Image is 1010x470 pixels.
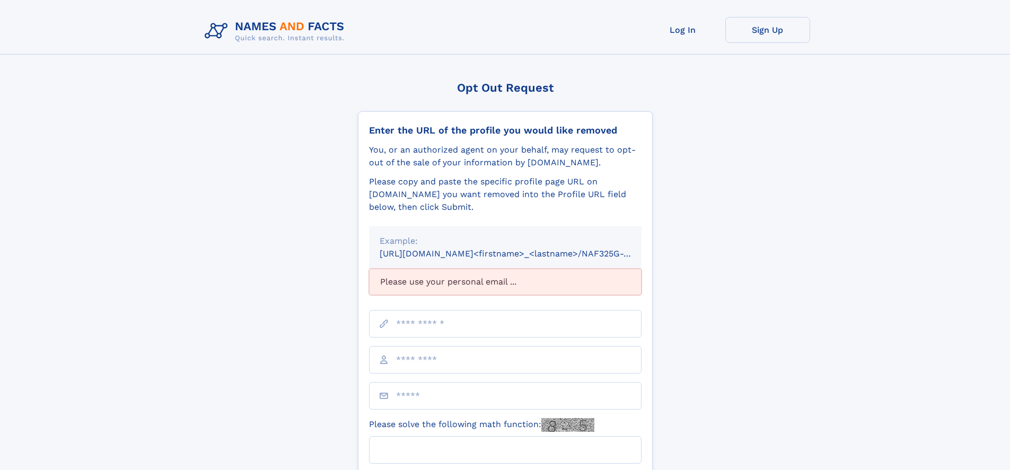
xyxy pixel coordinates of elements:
div: Please copy and paste the specific profile page URL on [DOMAIN_NAME] you want removed into the Pr... [369,175,642,214]
div: Example: [380,235,631,247]
small: [URL][DOMAIN_NAME]<firstname>_<lastname>/NAF325G-xxxxxxxx [380,249,662,259]
div: Opt Out Request [358,81,653,94]
a: Sign Up [725,17,810,43]
img: Logo Names and Facts [200,17,353,46]
div: Please use your personal email ... [369,269,642,295]
div: You, or an authorized agent on your behalf, may request to opt-out of the sale of your informatio... [369,144,642,169]
label: Please solve the following math function: [369,418,594,432]
a: Log In [640,17,725,43]
div: Enter the URL of the profile you would like removed [369,125,642,136]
